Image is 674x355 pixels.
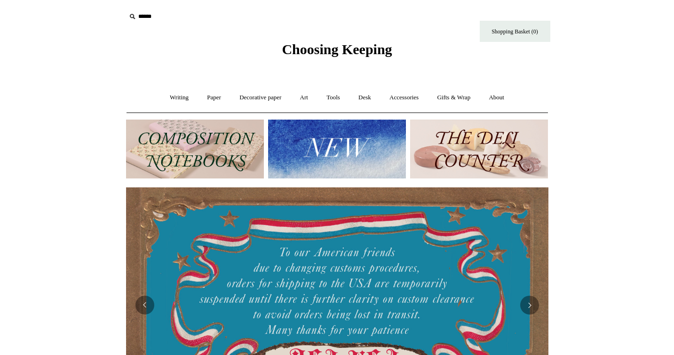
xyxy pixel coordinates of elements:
[292,85,317,110] a: Art
[268,120,406,178] img: New.jpg__PID:f73bdf93-380a-4a35-bcfe-7823039498e1
[520,296,539,315] button: Next
[231,85,290,110] a: Decorative paper
[381,85,427,110] a: Accessories
[480,85,513,110] a: About
[282,49,392,56] a: Choosing Keeping
[480,21,550,42] a: Shopping Basket (0)
[126,120,264,178] img: 202302 Composition ledgers.jpg__PID:69722ee6-fa44-49dd-a067-31375e5d54ec
[428,85,479,110] a: Gifts & Wrap
[350,85,380,110] a: Desk
[318,85,349,110] a: Tools
[410,120,548,178] img: The Deli Counter
[135,296,154,315] button: Previous
[161,85,197,110] a: Writing
[198,85,230,110] a: Paper
[282,41,392,57] span: Choosing Keeping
